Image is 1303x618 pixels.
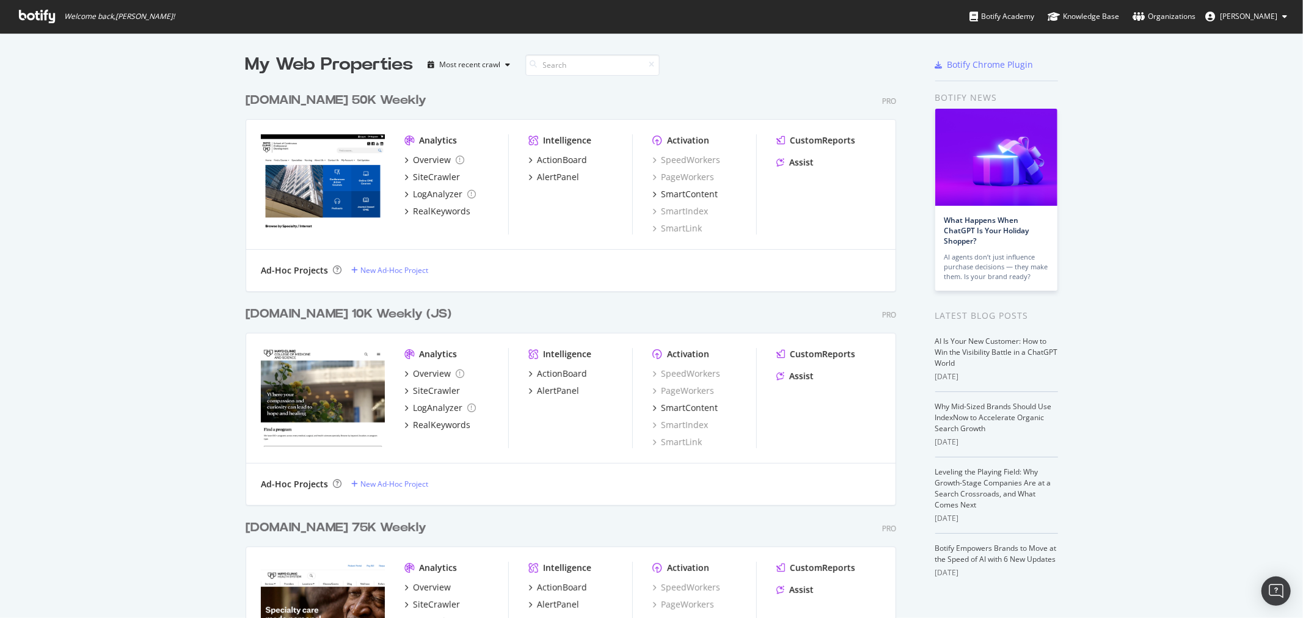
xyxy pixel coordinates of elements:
[935,91,1058,104] div: Botify news
[404,385,460,397] a: SiteCrawler
[246,92,431,109] a: [DOMAIN_NAME] 50K Weekly
[789,584,814,596] div: Assist
[543,348,591,360] div: Intelligence
[413,205,470,217] div: RealKeywords
[935,59,1034,71] a: Botify Chrome Plugin
[528,385,579,397] a: AlertPanel
[413,368,451,380] div: Overview
[537,581,587,594] div: ActionBoard
[935,513,1058,524] div: [DATE]
[776,156,814,169] a: Assist
[790,562,855,574] div: CustomReports
[404,402,476,414] a: LogAnalyzer
[413,419,470,431] div: RealKeywords
[652,205,708,217] a: SmartIndex
[789,156,814,169] div: Assist
[776,370,814,382] a: Assist
[404,581,451,594] a: Overview
[360,265,428,275] div: New Ad-Hoc Project
[440,61,501,68] div: Most recent crawl
[525,54,660,76] input: Search
[537,368,587,380] div: ActionBoard
[944,252,1048,282] div: AI agents don’t just influence purchase decisions — they make them. Is your brand ready?
[776,348,855,360] a: CustomReports
[652,171,714,183] a: PageWorkers
[789,370,814,382] div: Assist
[935,567,1058,578] div: [DATE]
[528,581,587,594] a: ActionBoard
[261,134,385,233] img: ce.mayo.edu
[776,562,855,574] a: CustomReports
[947,59,1034,71] div: Botify Chrome Plugin
[528,154,587,166] a: ActionBoard
[661,188,718,200] div: SmartContent
[652,368,720,380] a: SpeedWorkers
[652,419,708,431] a: SmartIndex
[413,154,451,166] div: Overview
[667,134,709,147] div: Activation
[351,265,428,275] a: New Ad-Hoc Project
[652,385,714,397] a: PageWorkers
[404,171,460,183] a: SiteCrawler
[882,310,896,320] div: Pro
[667,562,709,574] div: Activation
[969,10,1034,23] div: Botify Academy
[652,598,714,611] div: PageWorkers
[413,581,451,594] div: Overview
[413,402,462,414] div: LogAnalyzer
[528,598,579,611] a: AlertPanel
[360,479,428,489] div: New Ad-Hoc Project
[537,598,579,611] div: AlertPanel
[944,215,1029,246] a: What Happens When ChatGPT Is Your Holiday Shopper?
[404,205,470,217] a: RealKeywords
[543,134,591,147] div: Intelligence
[246,53,414,77] div: My Web Properties
[1261,576,1291,606] div: Open Intercom Messenger
[935,371,1058,382] div: [DATE]
[882,523,896,534] div: Pro
[652,581,720,594] a: SpeedWorkers
[413,171,460,183] div: SiteCrawler
[404,419,470,431] a: RealKeywords
[1195,7,1297,26] button: [PERSON_NAME]
[537,385,579,397] div: AlertPanel
[404,154,464,166] a: Overview
[776,584,814,596] a: Assist
[404,368,464,380] a: Overview
[935,467,1051,510] a: Leveling the Playing Field: Why Growth-Stage Companies Are at a Search Crossroads, and What Comes...
[790,134,855,147] div: CustomReports
[652,222,702,234] a: SmartLink
[419,562,457,574] div: Analytics
[413,385,460,397] div: SiteCrawler
[935,309,1058,322] div: Latest Blog Posts
[537,154,587,166] div: ActionBoard
[246,519,431,537] a: [DOMAIN_NAME] 75K Weekly
[537,171,579,183] div: AlertPanel
[790,348,855,360] div: CustomReports
[652,436,702,448] a: SmartLink
[1220,11,1277,21] span: Jose Fausto Martinez
[935,109,1057,206] img: What Happens When ChatGPT Is Your Holiday Shopper?
[528,368,587,380] a: ActionBoard
[404,188,476,200] a: LogAnalyzer
[413,598,460,611] div: SiteCrawler
[246,305,451,323] div: [DOMAIN_NAME] 10K Weekly (JS)
[652,188,718,200] a: SmartContent
[528,171,579,183] a: AlertPanel
[64,12,175,21] span: Welcome back, [PERSON_NAME] !
[1133,10,1195,23] div: Organizations
[882,96,896,106] div: Pro
[261,478,328,490] div: Ad-Hoc Projects
[246,305,456,323] a: [DOMAIN_NAME] 10K Weekly (JS)
[667,348,709,360] div: Activation
[652,154,720,166] div: SpeedWorkers
[246,519,426,537] div: [DOMAIN_NAME] 75K Weekly
[351,479,428,489] a: New Ad-Hoc Project
[261,348,385,447] img: college.mayo.edu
